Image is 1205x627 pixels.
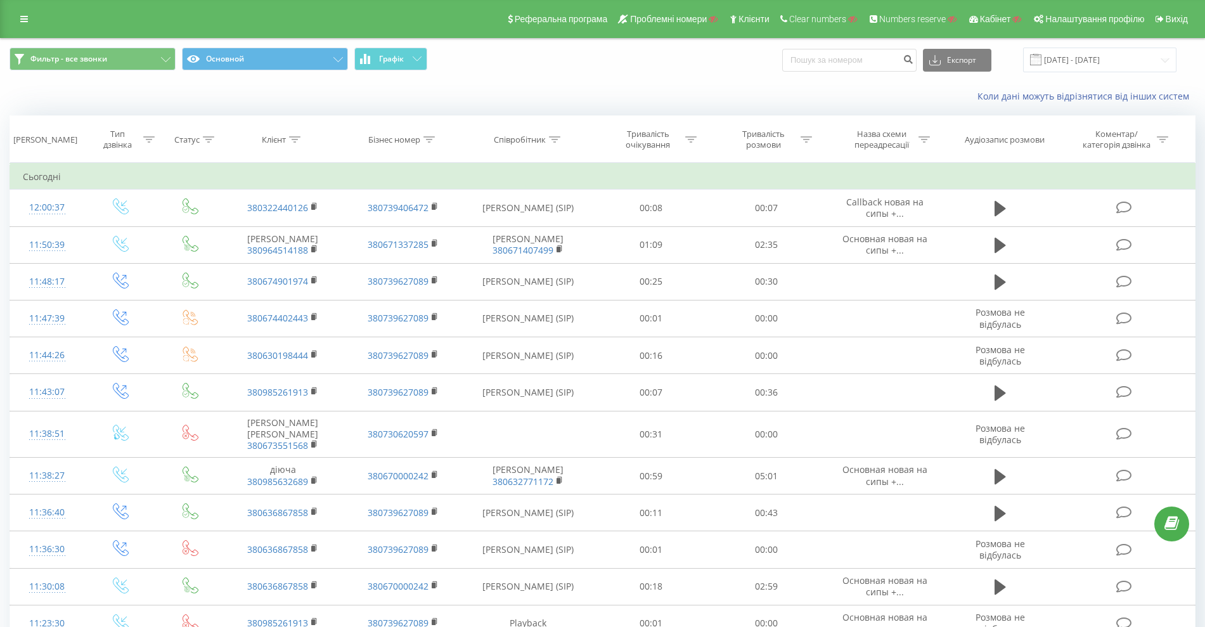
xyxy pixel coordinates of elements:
[879,14,946,24] span: Numbers reserve
[923,49,991,72] button: Експорт
[23,380,71,404] div: 11:43:07
[593,226,709,263] td: 01:09
[593,531,709,568] td: 00:01
[23,500,71,525] div: 11:36:40
[368,507,429,519] a: 380739627089
[842,574,927,598] span: Основная новая на сипы +...
[368,580,429,592] a: 380670000242
[247,507,308,519] a: 380636867858
[354,48,427,70] button: Графік
[709,226,825,263] td: 02:35
[593,411,709,458] td: 00:31
[1045,14,1144,24] span: Налаштування профілю
[463,190,593,226] td: [PERSON_NAME] (SIP)
[630,14,707,24] span: Проблемні номери
[368,202,429,214] a: 380739406472
[23,463,71,488] div: 11:38:27
[976,422,1025,446] span: Розмова не відбулась
[738,14,770,24] span: Клієнти
[222,458,343,494] td: діюча
[247,475,308,488] a: 380985632689
[463,374,593,411] td: [PERSON_NAME] (SIP)
[709,337,825,374] td: 00:00
[977,90,1195,102] a: Коли дані можуть відрізнятися вiд інших систем
[494,134,546,145] div: Співробітник
[247,543,308,555] a: 380636867858
[13,134,77,145] div: [PERSON_NAME]
[842,463,927,487] span: Основная новая на сипы +...
[368,543,429,555] a: 380739627089
[379,55,404,63] span: Графік
[593,300,709,337] td: 00:01
[247,202,308,214] a: 380322440126
[593,374,709,411] td: 00:07
[23,306,71,331] div: 11:47:39
[709,190,825,226] td: 00:07
[709,458,825,494] td: 05:01
[493,475,553,488] a: 380632771172
[368,470,429,482] a: 380670000242
[222,411,343,458] td: [PERSON_NAME] [PERSON_NAME]
[23,574,71,599] div: 11:30:08
[368,428,429,440] a: 380730620597
[593,568,709,605] td: 00:18
[709,300,825,337] td: 00:00
[463,300,593,337] td: [PERSON_NAME] (SIP)
[247,349,308,361] a: 380630198444
[515,14,608,24] span: Реферальна програма
[23,195,71,220] div: 12:00:37
[23,537,71,562] div: 11:36:30
[1166,14,1188,24] span: Вихід
[23,343,71,368] div: 11:44:26
[368,238,429,250] a: 380671337285
[23,233,71,257] div: 11:50:39
[95,129,140,150] div: Тип дзвінка
[368,386,429,398] a: 380739627089
[730,129,797,150] div: Тривалість розмови
[976,306,1025,330] span: Розмова не відбулась
[782,49,917,72] input: Пошук за номером
[709,531,825,568] td: 00:00
[980,14,1011,24] span: Кабінет
[709,568,825,605] td: 02:59
[247,439,308,451] a: 380673551568
[10,164,1195,190] td: Сьогодні
[846,196,924,219] span: Callback новая на сипы +...
[463,494,593,531] td: [PERSON_NAME] (SIP)
[23,269,71,294] div: 11:48:17
[593,337,709,374] td: 00:16
[368,134,420,145] div: Бізнес номер
[709,411,825,458] td: 00:00
[368,275,429,287] a: 380739627089
[976,344,1025,367] span: Розмова не відбулась
[463,337,593,374] td: [PERSON_NAME] (SIP)
[174,134,200,145] div: Статус
[593,190,709,226] td: 00:08
[463,263,593,300] td: [PERSON_NAME] (SIP)
[709,263,825,300] td: 00:30
[593,494,709,531] td: 00:11
[1079,129,1154,150] div: Коментар/категорія дзвінка
[593,458,709,494] td: 00:59
[247,244,308,256] a: 380964514188
[182,48,348,70] button: Основной
[262,134,286,145] div: Клієнт
[789,14,846,24] span: Clear numbers
[463,226,593,263] td: [PERSON_NAME]
[493,244,553,256] a: 380671407499
[247,386,308,398] a: 380985261913
[614,129,682,150] div: Тривалість очікування
[463,531,593,568] td: [PERSON_NAME] (SIP)
[842,233,927,256] span: Основная новая на сипы +...
[30,54,107,64] span: Фильтр - все звонки
[976,538,1025,561] span: Розмова не відбулась
[593,263,709,300] td: 00:25
[368,312,429,324] a: 380739627089
[847,129,915,150] div: Назва схеми переадресації
[965,134,1045,145] div: Аудіозапис розмови
[368,349,429,361] a: 380739627089
[247,312,308,324] a: 380674402443
[222,226,343,263] td: [PERSON_NAME]
[23,422,71,446] div: 11:38:51
[247,580,308,592] a: 380636867858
